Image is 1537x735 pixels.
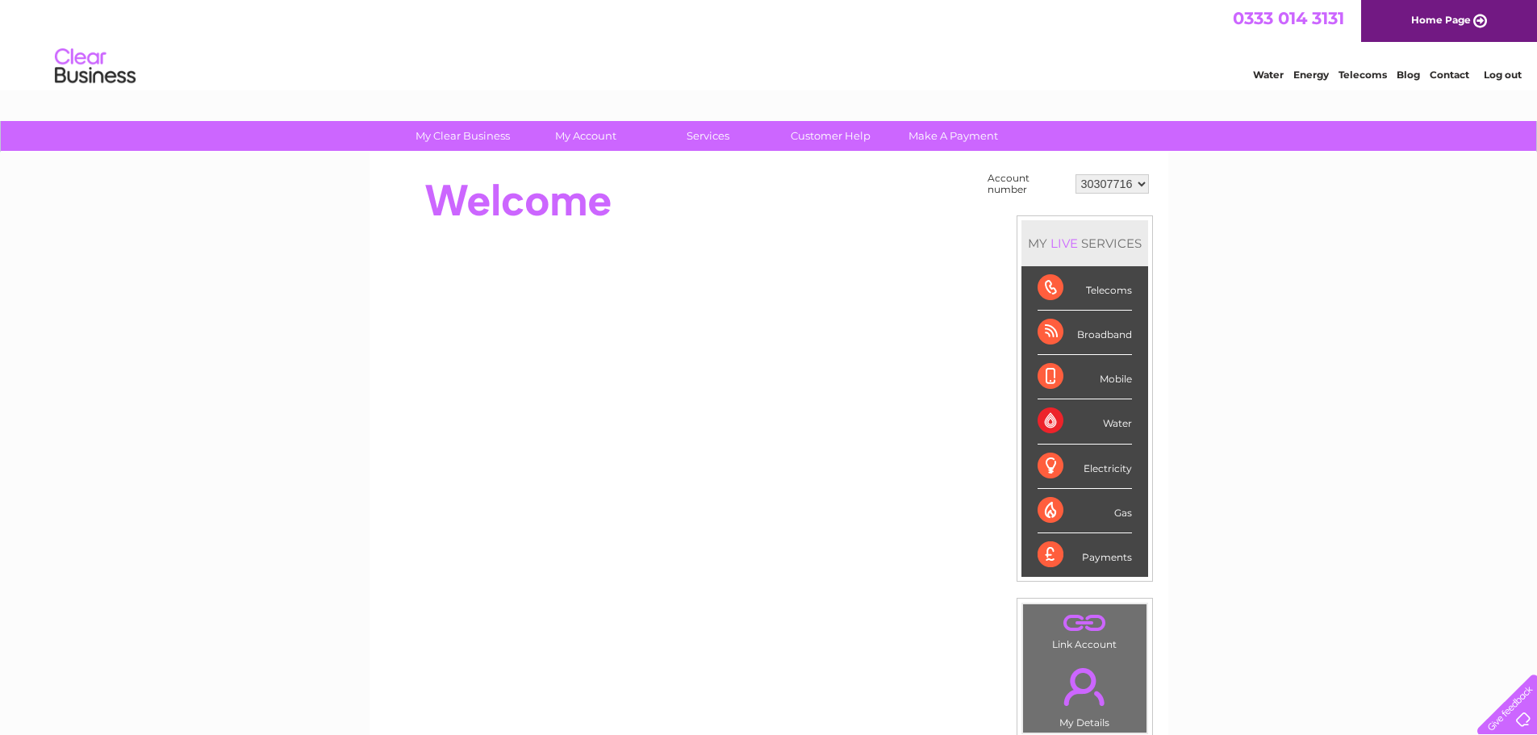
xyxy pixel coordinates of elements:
div: Water [1038,399,1132,444]
div: MY SERVICES [1021,220,1148,266]
div: Clear Business is a trading name of Verastar Limited (registered in [GEOGRAPHIC_DATA] No. 3667643... [388,9,1151,78]
div: Gas [1038,489,1132,533]
a: Blog [1397,69,1420,81]
div: Electricity [1038,445,1132,489]
a: . [1027,658,1142,715]
a: Log out [1484,69,1522,81]
td: Account number [984,169,1071,199]
a: Services [641,121,775,151]
a: 0333 014 3131 [1233,8,1344,28]
div: LIVE [1047,236,1081,251]
a: Energy [1293,69,1329,81]
a: Make A Payment [887,121,1020,151]
div: Broadband [1038,311,1132,355]
td: My Details [1022,654,1147,733]
a: Water [1253,69,1284,81]
a: Telecoms [1339,69,1387,81]
a: Customer Help [764,121,897,151]
div: Mobile [1038,355,1132,399]
a: My Clear Business [396,121,529,151]
img: logo.png [54,42,136,91]
div: Payments [1038,533,1132,577]
a: . [1027,608,1142,637]
td: Link Account [1022,603,1147,654]
a: My Account [519,121,652,151]
a: Contact [1430,69,1469,81]
div: Telecoms [1038,266,1132,311]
